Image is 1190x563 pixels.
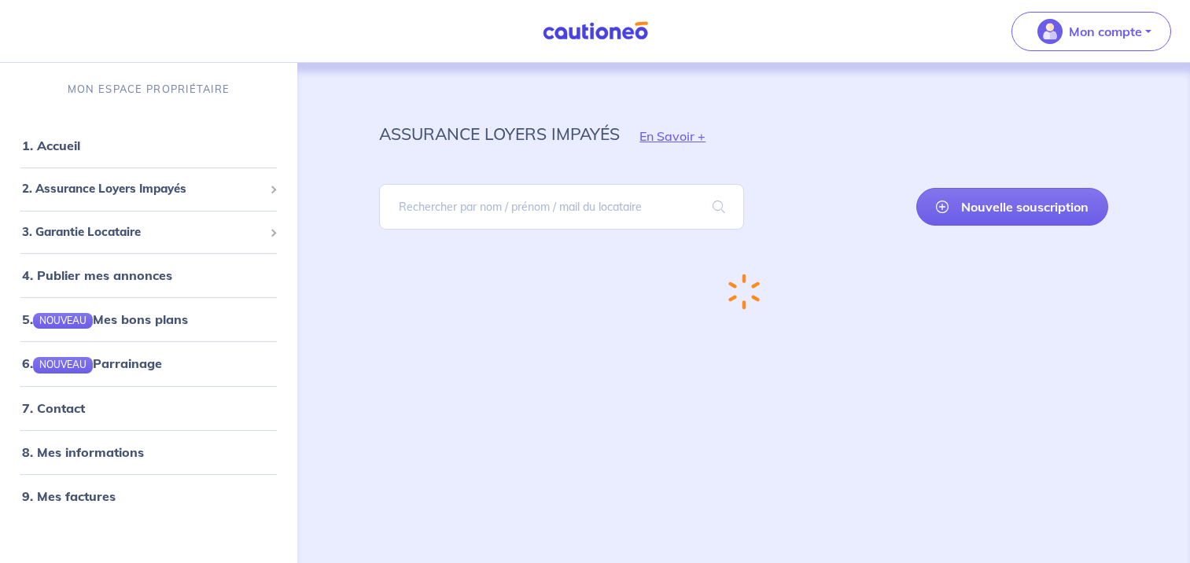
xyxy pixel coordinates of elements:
[916,188,1108,226] a: Nouvelle souscription
[6,130,291,161] div: 1. Accueil
[1011,12,1171,51] button: illu_account_valid_menu.svgMon compte
[6,304,291,335] div: 5.NOUVEAUMes bons plans
[6,217,291,248] div: 3. Garantie Locataire
[1069,22,1142,41] p: Mon compte
[6,436,291,468] div: 8. Mes informations
[22,267,172,283] a: 4. Publier mes annonces
[536,21,654,41] img: Cautioneo
[22,311,188,327] a: 5.NOUVEAUMes bons plans
[22,138,80,153] a: 1. Accueil
[22,223,263,241] span: 3. Garantie Locataire
[6,259,291,291] div: 4. Publier mes annonces
[694,185,744,229] span: search
[22,488,116,504] a: 9. Mes factures
[728,274,760,310] img: loading-spinner
[22,180,263,198] span: 2. Assurance Loyers Impayés
[6,480,291,512] div: 9. Mes factures
[379,184,743,230] input: Rechercher par nom / prénom / mail du locataire
[6,392,291,424] div: 7. Contact
[22,400,85,416] a: 7. Contact
[22,355,162,371] a: 6.NOUVEAUParrainage
[6,174,291,204] div: 2. Assurance Loyers Impayés
[379,120,620,148] p: assurance loyers impayés
[6,348,291,379] div: 6.NOUVEAUParrainage
[68,82,230,97] p: MON ESPACE PROPRIÉTAIRE
[620,113,725,159] button: En Savoir +
[1037,19,1063,44] img: illu_account_valid_menu.svg
[22,444,144,460] a: 8. Mes informations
